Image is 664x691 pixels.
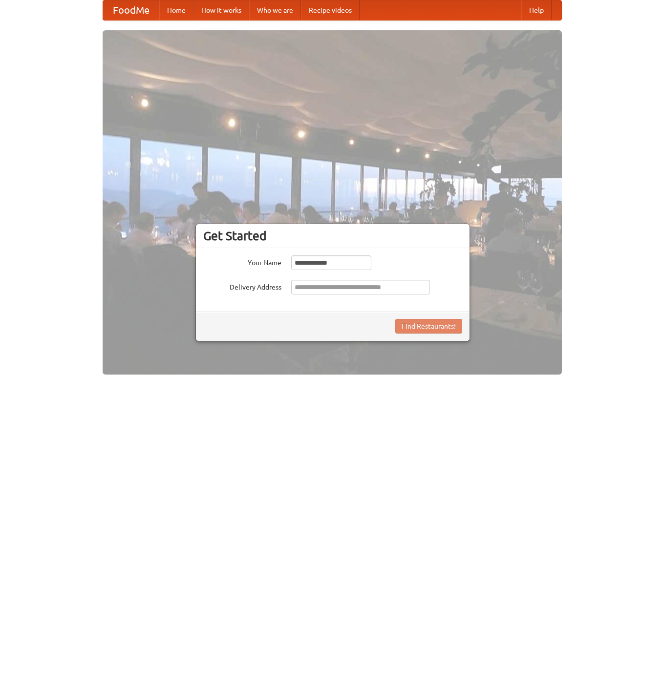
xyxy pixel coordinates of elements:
[249,0,301,20] a: Who we are
[193,0,249,20] a: How it works
[203,255,281,268] label: Your Name
[203,280,281,292] label: Delivery Address
[159,0,193,20] a: Home
[395,319,462,334] button: Find Restaurants!
[521,0,552,20] a: Help
[203,229,462,243] h3: Get Started
[301,0,360,20] a: Recipe videos
[103,0,159,20] a: FoodMe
